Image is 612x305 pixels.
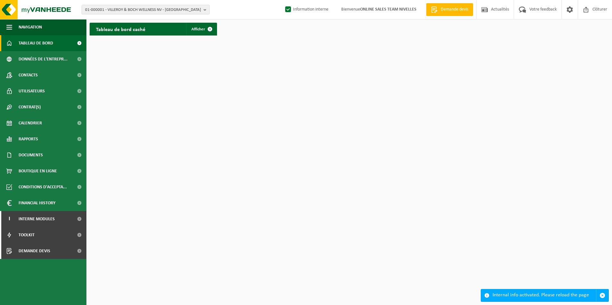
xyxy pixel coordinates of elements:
h2: Tableau de bord caché [90,23,152,35]
span: Calendrier [19,115,42,131]
div: Internal info activated. Please reload the page [493,289,596,301]
strong: ONLINE SALES TEAM NIVELLES [360,7,416,12]
span: Utilisateurs [19,83,45,99]
span: 01-000001 - VILLEROY & BOCH WELLNESS NV - [GEOGRAPHIC_DATA] [85,5,201,15]
span: Conditions d'accepta... [19,179,67,195]
span: Demande devis [19,243,50,259]
span: Afficher [191,27,205,31]
span: Toolkit [19,227,35,243]
label: Information interne [284,5,328,14]
span: I [6,211,12,227]
span: Données de l'entrepr... [19,51,68,67]
span: Tableau de bord [19,35,53,51]
span: Financial History [19,195,55,211]
button: 01-000001 - VILLEROY & BOCH WELLNESS NV - [GEOGRAPHIC_DATA] [82,5,210,14]
span: Interne modules [19,211,55,227]
span: Boutique en ligne [19,163,57,179]
a: Demande devis [426,3,473,16]
span: Documents [19,147,43,163]
span: Contacts [19,67,38,83]
a: Afficher [186,23,216,35]
span: Rapports [19,131,38,147]
span: Navigation [19,19,42,35]
span: Contrat(s) [19,99,41,115]
span: Demande devis [439,6,470,13]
